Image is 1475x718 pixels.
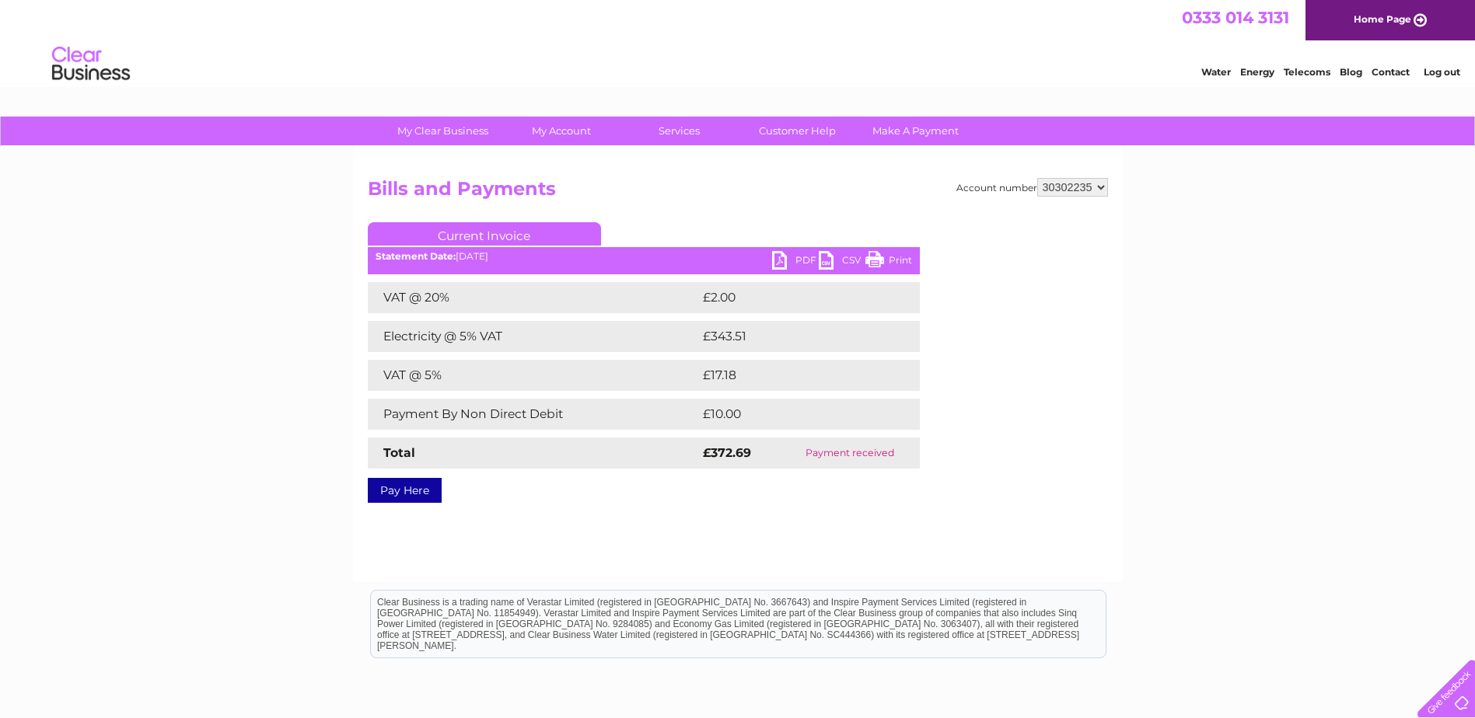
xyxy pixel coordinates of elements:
[368,360,699,391] td: VAT @ 5%
[1372,66,1410,78] a: Contact
[851,117,980,145] a: Make A Payment
[699,321,891,352] td: £343.51
[368,282,699,313] td: VAT @ 20%
[1340,66,1362,78] a: Blog
[1182,8,1289,27] a: 0333 014 3131
[368,178,1108,207] h2: Bills and Payments
[699,399,888,430] td: £10.00
[733,117,862,145] a: Customer Help
[376,250,456,262] b: Statement Date:
[1201,66,1231,78] a: Water
[368,399,699,430] td: Payment By Non Direct Debit
[1424,66,1460,78] a: Log out
[371,9,1106,75] div: Clear Business is a trading name of Verastar Limited (registered in [GEOGRAPHIC_DATA] No. 3667643...
[699,282,884,313] td: £2.00
[956,178,1108,197] div: Account number
[1240,66,1274,78] a: Energy
[1284,66,1330,78] a: Telecoms
[615,117,743,145] a: Services
[383,445,415,460] strong: Total
[780,437,920,469] td: Payment received
[703,445,751,460] strong: £372.69
[368,321,699,352] td: Electricity @ 5% VAT
[772,251,819,274] a: PDF
[865,251,912,274] a: Print
[368,478,442,503] a: Pay Here
[368,251,920,262] div: [DATE]
[497,117,625,145] a: My Account
[379,117,507,145] a: My Clear Business
[699,360,885,391] td: £17.18
[819,251,865,274] a: CSV
[51,40,131,88] img: logo.png
[368,222,601,246] a: Current Invoice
